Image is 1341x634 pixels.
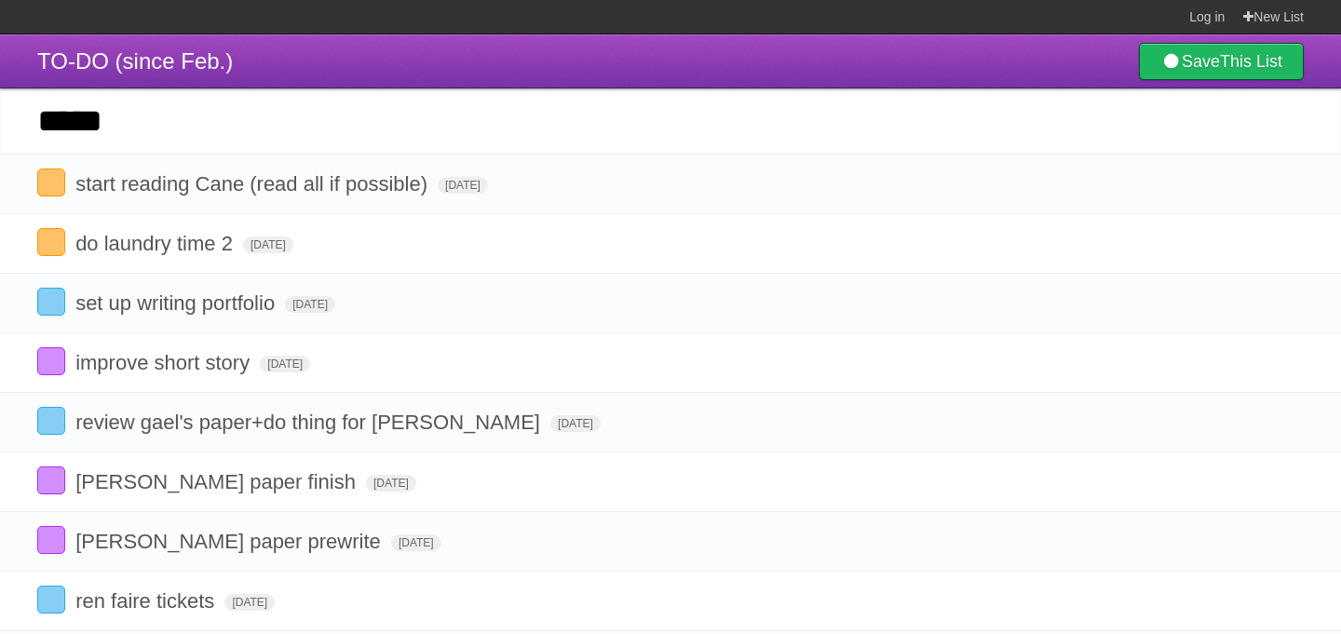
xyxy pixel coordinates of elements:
span: start reading Cane (read all if possible) [75,172,432,196]
span: [PERSON_NAME] paper prewrite [75,530,386,553]
span: TO-DO (since Feb.) [37,48,233,74]
span: [DATE] [438,177,488,194]
span: set up writing portfolio [75,291,279,315]
label: Done [37,407,65,435]
a: SaveThis List [1139,43,1304,80]
label: Done [37,347,65,375]
label: Done [37,466,65,494]
label: Done [37,288,65,316]
span: [PERSON_NAME] paper finish [75,470,360,493]
span: [DATE] [243,236,293,253]
span: [DATE] [391,534,441,551]
span: [DATE] [285,296,335,313]
span: [DATE] [366,475,416,492]
span: ren faire tickets [75,589,219,613]
span: do laundry time 2 [75,232,237,255]
span: [DATE] [550,415,601,432]
b: This List [1220,52,1282,71]
span: [DATE] [260,356,310,372]
label: Done [37,526,65,554]
label: Done [37,169,65,196]
label: Done [37,228,65,256]
span: improve short story [75,351,254,374]
label: Done [37,586,65,614]
span: [DATE] [224,594,275,611]
span: review gael's paper+do thing for [PERSON_NAME] [75,411,545,434]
